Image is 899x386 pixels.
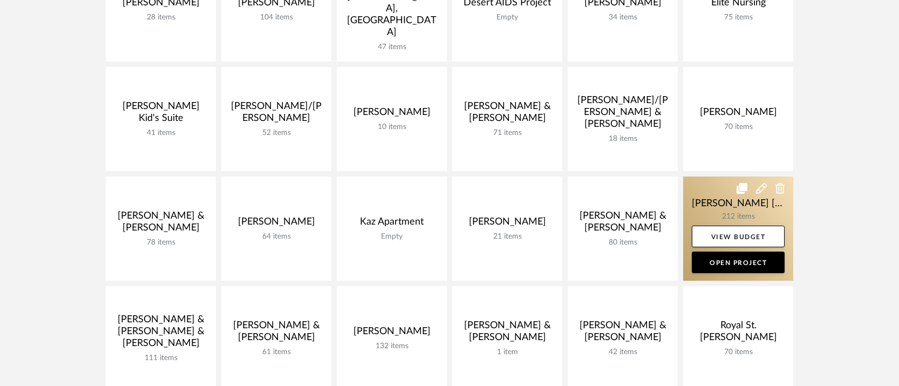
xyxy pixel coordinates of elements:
[230,13,323,22] div: 104 items
[345,232,438,241] div: Empty
[345,342,438,351] div: 132 items
[576,348,669,357] div: 42 items
[461,216,554,232] div: [PERSON_NAME]
[114,100,207,128] div: [PERSON_NAME] Kid's Suite
[692,106,785,123] div: [PERSON_NAME]
[345,106,438,123] div: [PERSON_NAME]
[576,13,669,22] div: 34 items
[230,128,323,138] div: 52 items
[692,320,785,348] div: Royal St. [PERSON_NAME]
[114,314,207,354] div: [PERSON_NAME] & [PERSON_NAME] & [PERSON_NAME]
[692,13,785,22] div: 75 items
[576,238,669,247] div: 80 items
[114,210,207,238] div: [PERSON_NAME] & [PERSON_NAME]
[461,128,554,138] div: 71 items
[345,216,438,232] div: Kaz Apartment
[461,13,554,22] div: Empty
[345,123,438,132] div: 10 items
[114,238,207,247] div: 78 items
[230,216,323,232] div: [PERSON_NAME]
[692,123,785,132] div: 70 items
[461,348,554,357] div: 1 item
[576,134,669,144] div: 18 items
[230,232,323,241] div: 64 items
[345,326,438,342] div: [PERSON_NAME]
[345,43,438,52] div: 47 items
[576,94,669,134] div: [PERSON_NAME]/[PERSON_NAME] & [PERSON_NAME]
[230,348,323,357] div: 61 items
[692,252,785,273] a: Open Project
[230,100,323,128] div: [PERSON_NAME]/[PERSON_NAME]
[576,320,669,348] div: [PERSON_NAME] & [PERSON_NAME]
[114,128,207,138] div: 41 items
[461,232,554,241] div: 21 items
[461,320,554,348] div: [PERSON_NAME] & [PERSON_NAME]
[692,348,785,357] div: 70 items
[576,210,669,238] div: [PERSON_NAME] & [PERSON_NAME]
[230,320,323,348] div: [PERSON_NAME] & [PERSON_NAME]
[461,100,554,128] div: [PERSON_NAME] & [PERSON_NAME]
[692,226,785,247] a: View Budget
[114,13,207,22] div: 28 items
[114,354,207,363] div: 111 items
